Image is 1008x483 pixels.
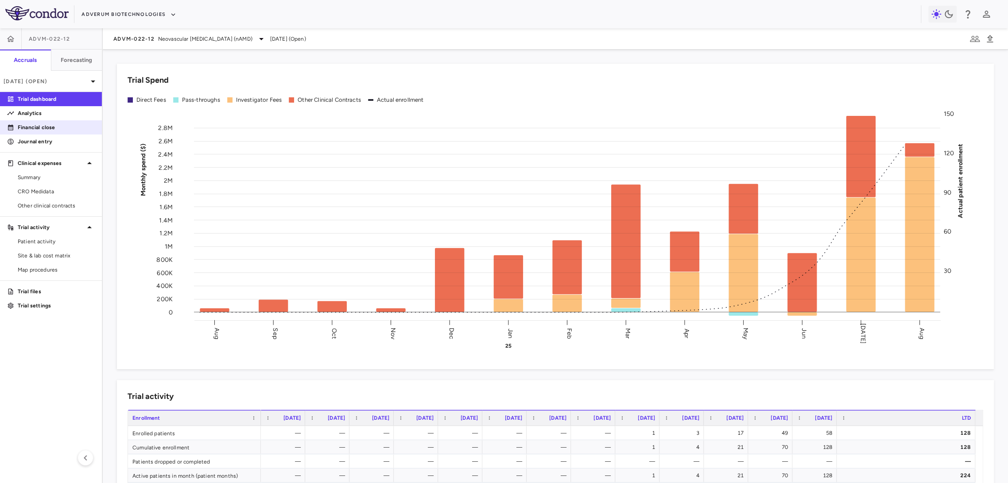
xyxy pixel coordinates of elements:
[357,440,389,454] div: —
[490,440,522,454] div: —
[158,124,173,132] tspan: 2.8M
[18,95,95,103] p: Trial dashboard
[313,454,345,468] div: —
[800,426,832,440] div: 58
[800,328,808,338] text: Jun
[490,468,522,483] div: —
[158,35,252,43] span: Neovascular [MEDICAL_DATA] (nAMD)
[18,109,95,117] p: Analytics
[271,328,279,339] text: Sep
[579,440,611,454] div: —
[372,415,389,421] span: [DATE]
[505,343,512,349] text: 25
[269,440,301,454] div: —
[944,149,954,157] tspan: 120
[157,269,173,276] tspan: 600K
[18,202,95,210] span: Other clinical contracts
[402,454,434,468] div: —
[29,35,70,42] span: ADVM-022-12
[549,415,566,421] span: [DATE]
[402,426,434,440] div: —
[18,302,95,310] p: Trial settings
[579,454,611,468] div: —
[357,468,389,483] div: —
[638,415,655,421] span: [DATE]
[269,426,301,440] div: —
[800,454,832,468] div: —
[507,328,514,338] text: Jan
[446,468,478,483] div: —
[5,6,69,20] img: logo-full-SnFGN8VE.png
[579,426,611,440] div: —
[667,454,699,468] div: —
[741,327,749,339] text: May
[18,238,95,245] span: Patient activity
[944,110,954,118] tspan: 150
[159,203,173,211] tspan: 1.6M
[593,415,611,421] span: [DATE]
[14,56,37,64] h6: Accruals
[182,96,220,104] div: Pass-throughs
[667,440,699,454] div: 4
[81,8,176,22] button: Adverum Biotechnologies
[136,96,166,104] div: Direct Fees
[683,328,690,338] text: Apr
[726,415,744,421] span: [DATE]
[944,188,951,196] tspan: 90
[944,267,951,275] tspan: 30
[446,426,478,440] div: —
[377,96,424,104] div: Actual enrollment
[169,308,173,316] tspan: 0
[213,328,220,339] text: Aug
[156,282,173,290] tspan: 400K
[490,454,522,468] div: —
[156,256,173,263] tspan: 800K
[18,252,95,260] span: Site & lab cost matrix
[298,96,361,104] div: Other Clinical Contracts
[113,35,155,42] span: ADVM-022-12
[236,96,282,104] div: Investigator Fees
[771,415,788,421] span: [DATE]
[416,415,434,421] span: [DATE]
[18,287,95,295] p: Trial files
[157,295,173,303] tspan: 200K
[18,188,95,195] span: CRO Medidata
[128,454,261,468] div: Patients dropped or completed
[446,454,478,468] div: —
[461,415,478,421] span: [DATE]
[61,56,93,64] h6: Forecasting
[18,159,84,167] p: Clinical expenses
[845,440,971,454] div: 128
[128,74,169,86] h6: Trial Spend
[712,440,744,454] div: 21
[623,440,655,454] div: 1
[402,468,434,483] div: —
[535,468,566,483] div: —
[128,468,261,482] div: Active patients in month (patient months)
[18,173,95,181] span: Summary
[448,327,455,339] text: Dec
[712,454,744,468] div: —
[164,177,173,184] tspan: 2M
[402,440,434,454] div: —
[313,468,345,483] div: —
[4,77,88,85] p: [DATE] (Open)
[859,323,867,344] text: [DATE]
[800,440,832,454] div: 128
[490,426,522,440] div: —
[845,426,971,440] div: 128
[815,415,832,421] span: [DATE]
[623,426,655,440] div: 1
[623,468,655,483] div: 1
[535,426,566,440] div: —
[18,223,84,231] p: Trial activity
[357,426,389,440] div: —
[800,468,832,483] div: 128
[158,150,173,158] tspan: 2.4M
[623,454,655,468] div: —
[505,415,522,421] span: [DATE]
[667,426,699,440] div: 3
[918,328,925,339] text: Aug
[712,426,744,440] div: 17
[132,415,160,421] span: Enrollment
